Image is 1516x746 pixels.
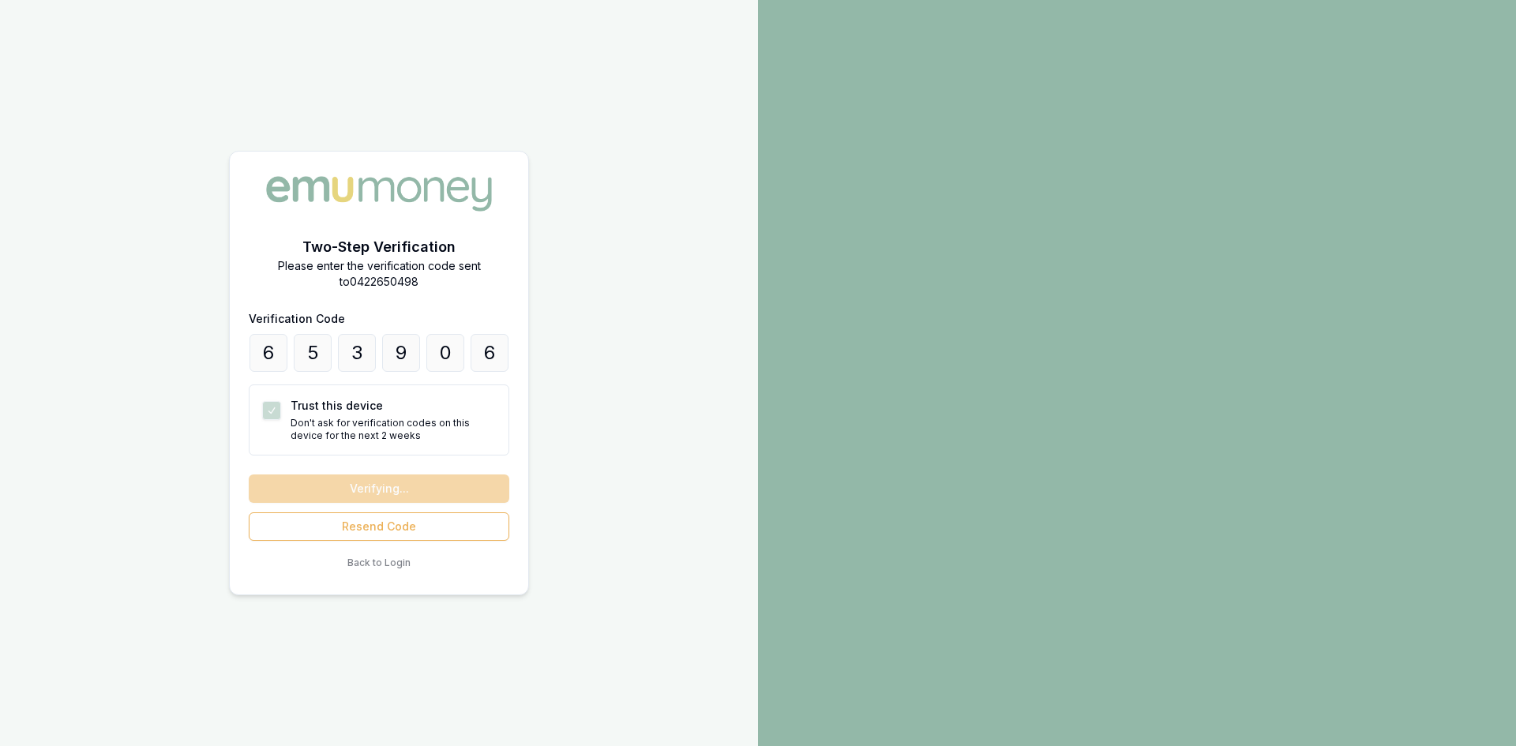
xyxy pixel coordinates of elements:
button: Resend Code [249,512,509,541]
h2: Two-Step Verification [249,236,509,258]
p: Don't ask for verification codes on this device for the next 2 weeks [291,417,496,442]
label: Verification Code [249,312,345,325]
img: Emu Money [261,171,497,216]
label: Trust this device [291,399,383,412]
p: Please enter the verification code sent to 0422650498 [249,258,509,290]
